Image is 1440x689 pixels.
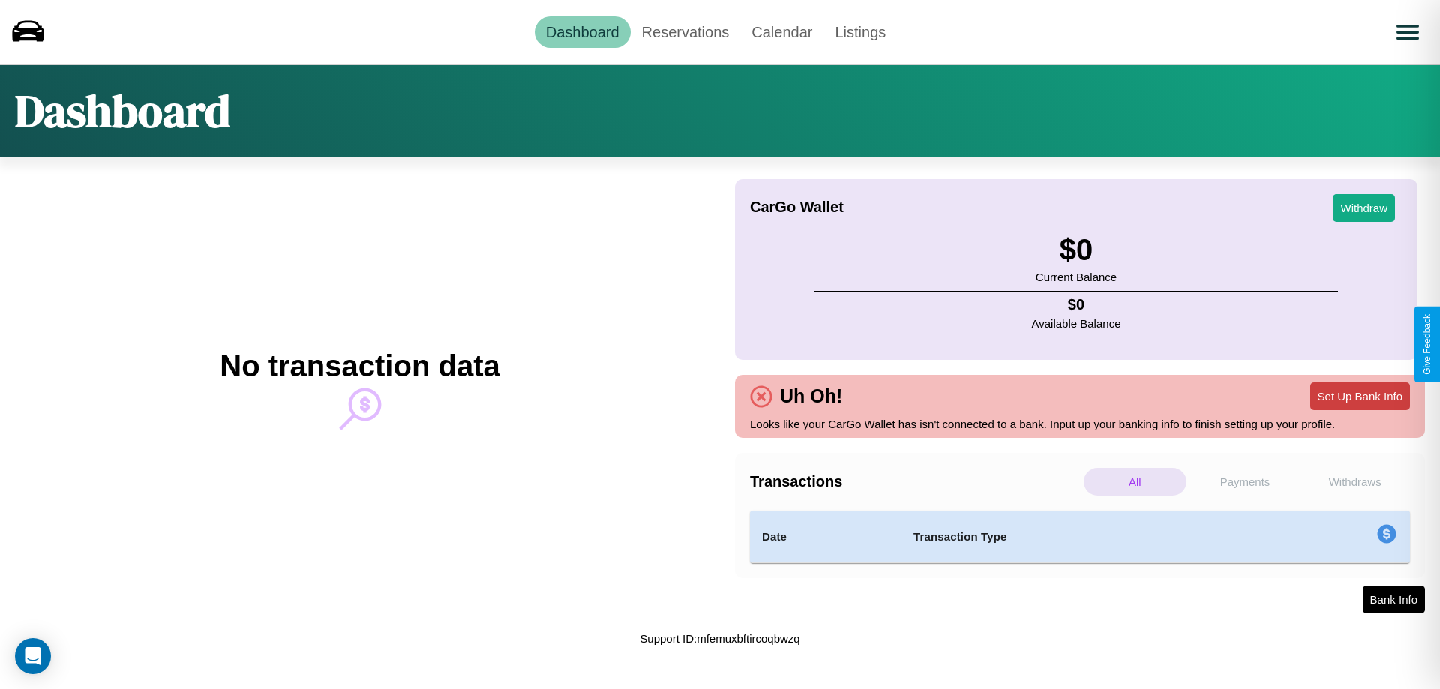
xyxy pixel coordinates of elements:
h2: No transaction data [220,349,499,383]
h4: Date [762,528,889,546]
table: simple table [750,511,1410,563]
p: Looks like your CarGo Wallet has isn't connected to a bank. Input up your banking info to finish ... [750,414,1410,434]
h4: Uh Oh! [772,385,850,407]
h4: Transactions [750,473,1080,490]
h3: $ 0 [1036,233,1117,267]
div: Give Feedback [1422,314,1432,375]
a: Dashboard [535,16,631,48]
p: Payments [1194,468,1297,496]
a: Calendar [740,16,823,48]
h4: $ 0 [1032,296,1121,313]
h4: CarGo Wallet [750,199,844,216]
button: Bank Info [1363,586,1425,613]
button: Open menu [1387,11,1429,53]
p: Withdraws [1303,468,1406,496]
button: Set Up Bank Info [1310,382,1410,410]
h4: Transaction Type [913,528,1254,546]
div: Open Intercom Messenger [15,638,51,674]
p: All [1084,468,1186,496]
p: Available Balance [1032,313,1121,334]
p: Current Balance [1036,267,1117,287]
a: Reservations [631,16,741,48]
h1: Dashboard [15,80,230,142]
button: Withdraw [1333,194,1395,222]
p: Support ID: mfemuxbftircoqbwzq [640,628,799,649]
a: Listings [823,16,897,48]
